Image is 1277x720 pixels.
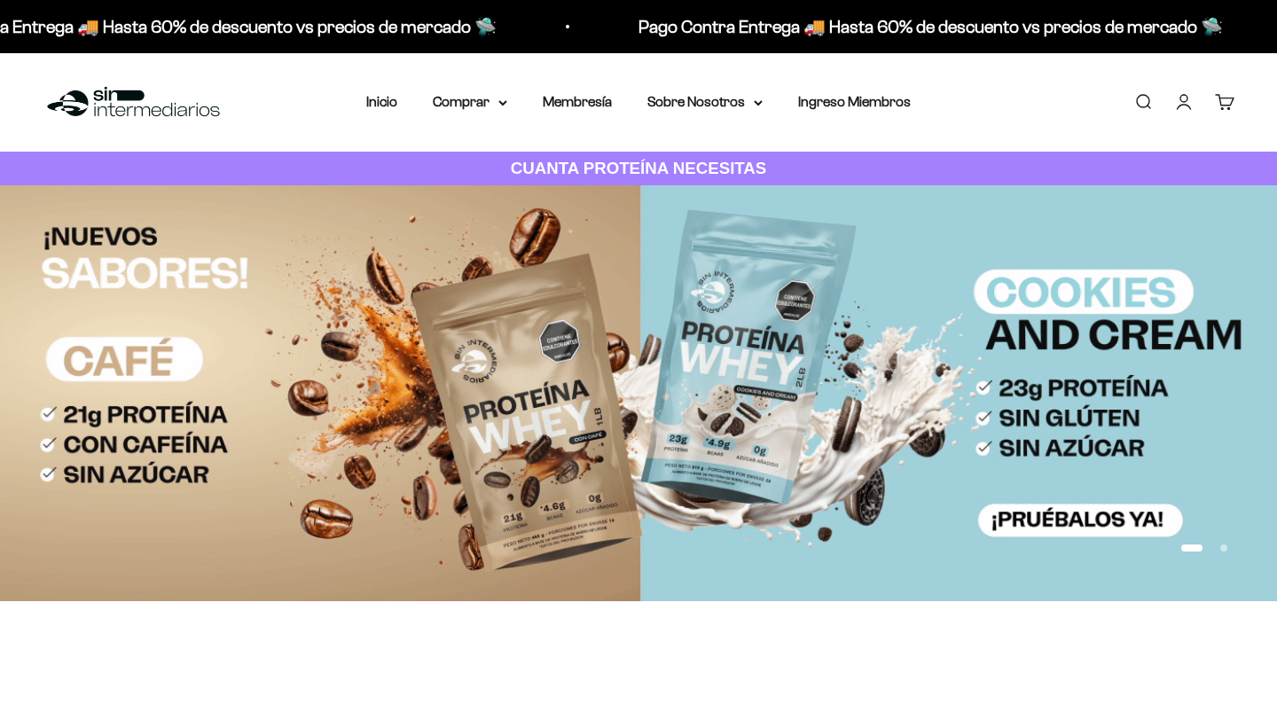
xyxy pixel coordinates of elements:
[320,12,905,41] p: Pago Contra Entrega 🚚 Hasta 60% de descuento vs precios de mercado 🛸
[366,94,397,109] a: Inicio
[511,159,767,177] strong: CUANTA PROTEÍNA NECESITAS
[543,94,612,109] a: Membresía
[433,90,507,113] summary: Comprar
[798,94,911,109] a: Ingreso Miembros
[647,90,763,113] summary: Sobre Nosotros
